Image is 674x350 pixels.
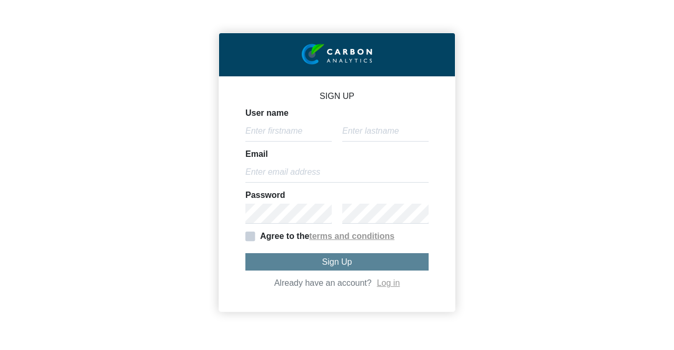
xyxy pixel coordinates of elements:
a: Log in [377,278,400,287]
span: Already have an account? [274,278,372,287]
a: terms and conditions [309,232,394,241]
label: Email [245,150,268,158]
img: insight-logo-2.png [302,44,372,65]
label: User name [245,109,289,117]
span: Agree to the [245,232,309,241]
button: Sign Up [245,253,429,271]
input: Enter firstname [245,122,332,142]
p: SIGN UP [245,92,429,101]
label: Password [245,191,285,199]
input: Enter lastname [342,122,429,142]
span: Sign Up [322,257,352,266]
input: Enter email address [245,163,429,183]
